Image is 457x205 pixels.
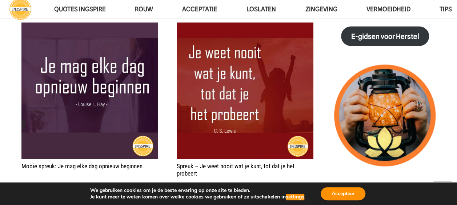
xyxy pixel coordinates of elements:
a: E-gidsen voor Herstel [341,27,429,47]
a: Terug naar top [433,181,452,200]
span: TIPS [439,5,452,13]
strong: E-gidsen voor Herstel [351,32,419,41]
span: QUOTES INGSPIRE [54,5,106,13]
span: Loslaten [246,5,276,13]
p: We gebruiken cookies om je de beste ervaring op onze site te bieden. [90,187,305,194]
img: Spreuk: Je weet nooit wat je kunt, tot dat je het probeert [177,23,313,159]
p: Je kunt meer te weten komen over welke cookies we gebruiken of ze uitschakelen in . [90,194,305,200]
button: settings [286,194,304,200]
a: Mooie spreuk: Je mag elke dag opnieuw beginnen [21,162,143,170]
span: Acceptatie [182,5,217,13]
a: Spreuk – Je weet nooit wat je kunt, tot dat je het probeert [177,23,313,159]
a: Mooie spreuk: Je mag elke dag opnieuw beginnen [21,23,158,159]
span: VERMOEIDHEID [366,5,410,13]
img: lichtpuntjes voor in donkere tijden [334,65,436,166]
a: Spreuk – Je weet nooit wat je kunt, tot dat je het probeert [177,162,294,177]
button: Accepteer [321,187,365,200]
span: Zingeving [305,5,337,13]
span: ROUW [135,5,153,13]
